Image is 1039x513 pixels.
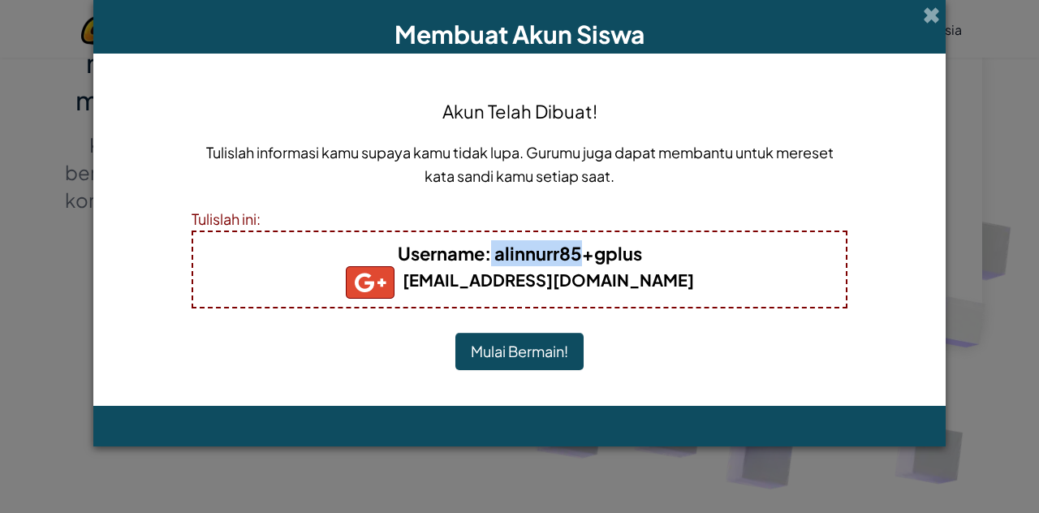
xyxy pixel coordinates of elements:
[192,140,847,188] p: Tulislah informasi kamu supaya kamu tidak lupa. Gurumu juga dapat membantu untuk mereset kata san...
[398,242,642,265] b: : alinnurr85+gplus
[346,266,394,299] img: gplus_small.png
[442,98,597,124] h4: Akun Telah Dibuat!
[192,207,847,231] div: Tulislah ini:
[455,333,584,370] button: Mulai Bermain!
[394,19,645,50] span: Membuat Akun Siswa
[346,269,694,290] b: [EMAIL_ADDRESS][DOMAIN_NAME]
[398,242,485,265] span: Username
